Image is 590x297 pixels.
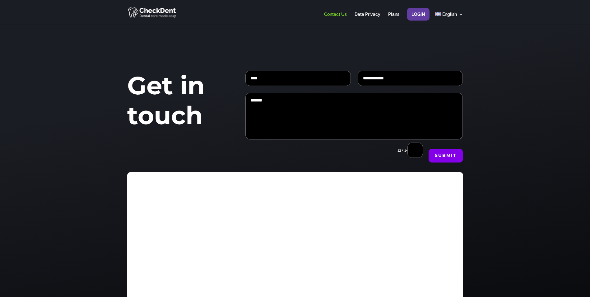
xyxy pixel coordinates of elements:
[397,148,406,153] span: 12 + 1
[355,12,380,24] a: Data Privacy
[388,12,399,24] a: Plans
[128,6,177,18] img: CheckDent AI
[429,149,463,163] button: Submit
[442,12,457,17] span: English
[324,12,347,24] a: Contact Us
[435,12,463,24] a: English
[390,143,423,158] p: =
[127,71,227,134] h1: Get in touch
[411,12,425,24] a: Login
